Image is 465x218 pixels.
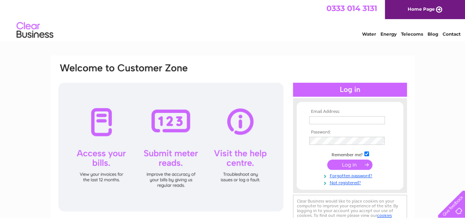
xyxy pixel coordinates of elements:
[326,4,377,13] a: 0333 014 3131
[380,31,397,37] a: Energy
[443,31,461,37] a: Contact
[362,31,376,37] a: Water
[307,150,393,158] td: Remember me?
[59,4,407,36] div: Clear Business is a trading name of Verastar Limited (registered in [GEOGRAPHIC_DATA] No. 3667643...
[428,31,438,37] a: Blog
[309,179,393,186] a: Not registered?
[327,160,372,170] input: Submit
[309,172,393,179] a: Forgotten password?
[307,109,393,114] th: Email Address:
[16,19,54,42] img: logo.png
[401,31,423,37] a: Telecoms
[307,130,393,135] th: Password:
